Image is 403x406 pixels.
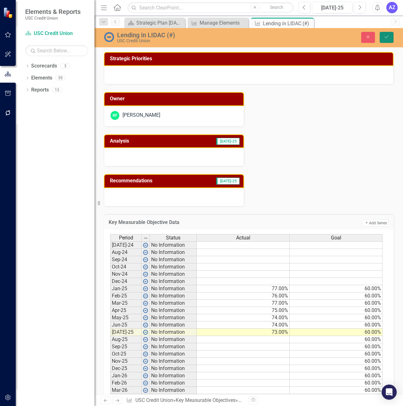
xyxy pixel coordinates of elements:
td: 74.00% [197,321,290,329]
td: Aug-24 [110,249,142,256]
td: No Information [150,350,197,358]
td: No Information [150,292,197,300]
img: wPkqUstsMhMTgAAAABJRU5ErkJggg== [143,315,148,320]
td: 60.00% [290,314,383,321]
div: Strategic Plan [DATE] - [DATE] [136,19,184,27]
span: [DATE]-25 [216,138,240,145]
td: No Information [150,271,197,278]
td: Apr-25 [110,307,142,314]
img: wPkqUstsMhMTgAAAABJRU5ErkJggg== [143,243,148,248]
img: wPkqUstsMhMTgAAAABJRU5ErkJggg== [143,344,148,349]
td: 60.00% [290,307,383,314]
img: No Information [104,32,114,42]
a: Reports [31,86,49,94]
img: wPkqUstsMhMTgAAAABJRU5ErkJggg== [143,351,148,356]
td: 60.00% [290,380,383,387]
td: 60.00% [290,387,383,394]
button: AZ [386,2,398,13]
img: wPkqUstsMhMTgAAAABJRU5ErkJggg== [143,264,148,269]
td: Feb-26 [110,380,142,387]
span: Status [166,235,180,241]
td: No Information [150,278,197,285]
td: 77.00% [197,300,290,307]
a: Strategic Plan [DATE] - [DATE] [126,19,184,27]
td: No Information [150,241,197,249]
img: wPkqUstsMhMTgAAAABJRU5ErkJggg== [143,293,148,298]
div: 55 [55,75,65,81]
input: Search ClearPoint... [128,2,294,13]
button: [DATE]-25 [312,2,352,13]
td: 77.00% [197,285,290,292]
td: 60.00% [290,358,383,365]
img: wPkqUstsMhMTgAAAABJRU5ErkJggg== [143,330,148,335]
h3: Recommendations [110,178,193,184]
div: Open Intercom Messenger [382,385,397,400]
h3: Strategic Priorities [110,56,390,62]
h3: Analysis [110,138,168,144]
td: [DATE]-24 [110,241,142,249]
td: Jan-26 [110,372,142,380]
div: [DATE]-25 [314,4,350,12]
img: wPkqUstsMhMTgAAAABJRU5ErkJggg== [143,337,148,342]
div: Manage Elements [200,19,247,27]
td: Sep-25 [110,343,142,350]
td: Sep-24 [110,256,142,263]
td: No Information [150,285,197,292]
a: Manage Elements [189,19,247,27]
img: wPkqUstsMhMTgAAAABJRU5ErkJggg== [143,359,148,364]
div: Lending in LIDAC (#) [263,20,312,27]
td: No Information [150,256,197,263]
td: No Information [150,380,197,387]
a: USC Credit Union [135,397,173,403]
img: wPkqUstsMhMTgAAAABJRU5ErkJggg== [143,257,148,262]
td: No Information [150,358,197,365]
td: No Information [150,343,197,350]
img: wPkqUstsMhMTgAAAABJRU5ErkJggg== [143,272,148,277]
td: 73.00% [197,329,290,336]
td: 75.00% [197,307,290,314]
td: Dec-25 [110,365,142,372]
td: May-25 [110,314,142,321]
a: Elements [31,74,52,82]
img: wPkqUstsMhMTgAAAABJRU5ErkJggg== [143,366,148,371]
img: wPkqUstsMhMTgAAAABJRU5ErkJggg== [143,301,148,306]
div: RF [111,111,119,120]
td: Jan-25 [110,285,142,292]
img: wPkqUstsMhMTgAAAABJRU5ErkJggg== [143,308,148,313]
img: wPkqUstsMhMTgAAAABJRU5ErkJggg== [143,373,148,378]
td: Mar-26 [110,387,142,394]
td: Aug-25 [110,336,142,343]
img: 8DAGhfEEPCf229AAAAAElFTkSuQmCC [143,236,148,241]
img: ClearPoint Strategy [3,7,14,18]
div: 13 [52,87,62,92]
td: Nov-25 [110,358,142,365]
small: USC Credit Union [25,15,81,21]
td: No Information [150,387,197,394]
span: Actual [236,235,250,241]
a: USC Credit Union [25,30,88,37]
td: Oct-25 [110,350,142,358]
td: No Information [150,300,197,307]
a: Scorecards [31,62,57,70]
td: No Information [150,249,197,256]
img: wPkqUstsMhMTgAAAABJRU5ErkJggg== [143,250,148,255]
td: 60.00% [290,292,383,300]
td: No Information [150,372,197,380]
span: Elements & Reports [25,8,81,15]
td: 60.00% [290,329,383,336]
td: No Information [150,329,197,336]
td: 60.00% [290,372,383,380]
td: No Information [150,394,197,401]
h3: Owner [110,96,240,102]
td: 60.00% [290,365,383,372]
img: wPkqUstsMhMTgAAAABJRU5ErkJggg== [143,388,148,393]
td: 76.00% [197,292,290,300]
td: No Information [150,365,197,372]
td: Dec-24 [110,278,142,285]
td: No Information [150,307,197,314]
td: Jun-25 [110,321,142,329]
td: 60.00% [290,394,383,401]
td: 74.00% [197,314,290,321]
td: Mar-25 [110,300,142,307]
